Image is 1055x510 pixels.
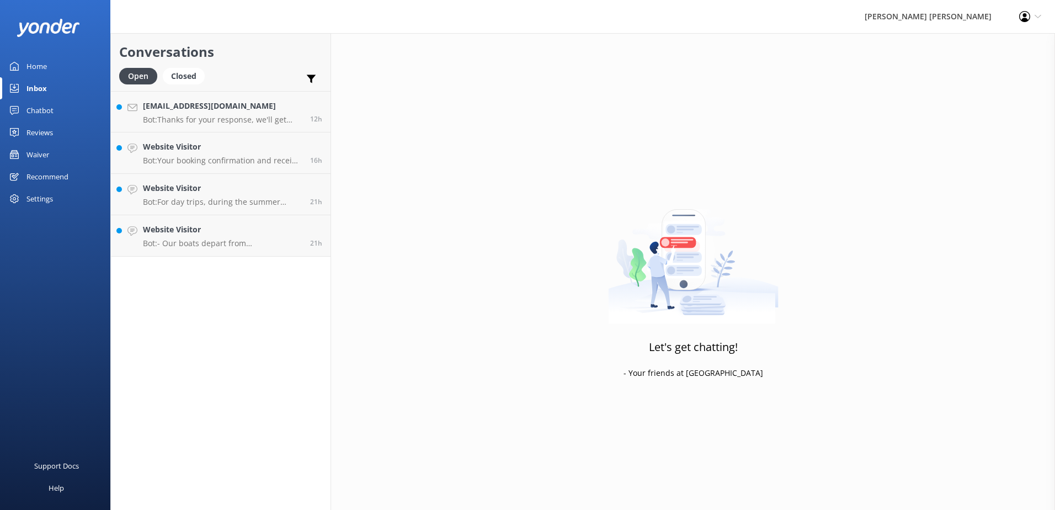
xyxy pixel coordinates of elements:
[119,68,157,84] div: Open
[649,338,738,356] h3: Let's get chatting!
[111,174,331,215] a: Website VisitorBot:For day trips, during the summer season (mid October to end April), The Better...
[26,55,47,77] div: Home
[310,197,322,206] span: Sep 29 2025 05:18pm (UTC +13:00) Pacific/Auckland
[111,91,331,132] a: [EMAIL_ADDRESS][DOMAIN_NAME]Bot:Thanks for your response, we'll get back to you as soon as we can...
[143,197,302,207] p: Bot: For day trips, during the summer season (mid October to end April), The Better Bus operates ...
[608,186,779,324] img: artwork of a man stealing a conversation from at giant smartphone
[143,238,302,248] p: Bot: - Our boats depart from [GEOGRAPHIC_DATA] into [PERSON_NAME][GEOGRAPHIC_DATA]. - There are b...
[143,156,302,166] p: Bot: Your booking confirmation and receipt may take up to 30 minutes to reach your email inbox. C...
[310,238,322,248] span: Sep 29 2025 04:52pm (UTC +13:00) Pacific/Auckland
[26,144,49,166] div: Waiver
[310,156,322,165] span: Sep 29 2025 10:01pm (UTC +13:00) Pacific/Auckland
[111,132,331,174] a: Website VisitorBot:Your booking confirmation and receipt may take up to 30 minutes to reach your ...
[26,121,53,144] div: Reviews
[163,68,205,84] div: Closed
[143,182,302,194] h4: Website Visitor
[624,367,763,379] p: - Your friends at [GEOGRAPHIC_DATA]
[163,70,210,82] a: Closed
[26,77,47,99] div: Inbox
[143,115,302,125] p: Bot: Thanks for your response, we'll get back to you as soon as we can during opening hours.
[26,188,53,210] div: Settings
[119,70,163,82] a: Open
[26,99,54,121] div: Chatbot
[119,41,322,62] h2: Conversations
[143,100,302,112] h4: [EMAIL_ADDRESS][DOMAIN_NAME]
[310,114,322,124] span: Sep 30 2025 01:52am (UTC +13:00) Pacific/Auckland
[49,477,64,499] div: Help
[26,166,68,188] div: Recommend
[34,455,79,477] div: Support Docs
[111,215,331,257] a: Website VisitorBot:- Our boats depart from [GEOGRAPHIC_DATA] into [PERSON_NAME][GEOGRAPHIC_DATA]....
[143,141,302,153] h4: Website Visitor
[143,224,302,236] h4: Website Visitor
[17,19,80,37] img: yonder-white-logo.png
